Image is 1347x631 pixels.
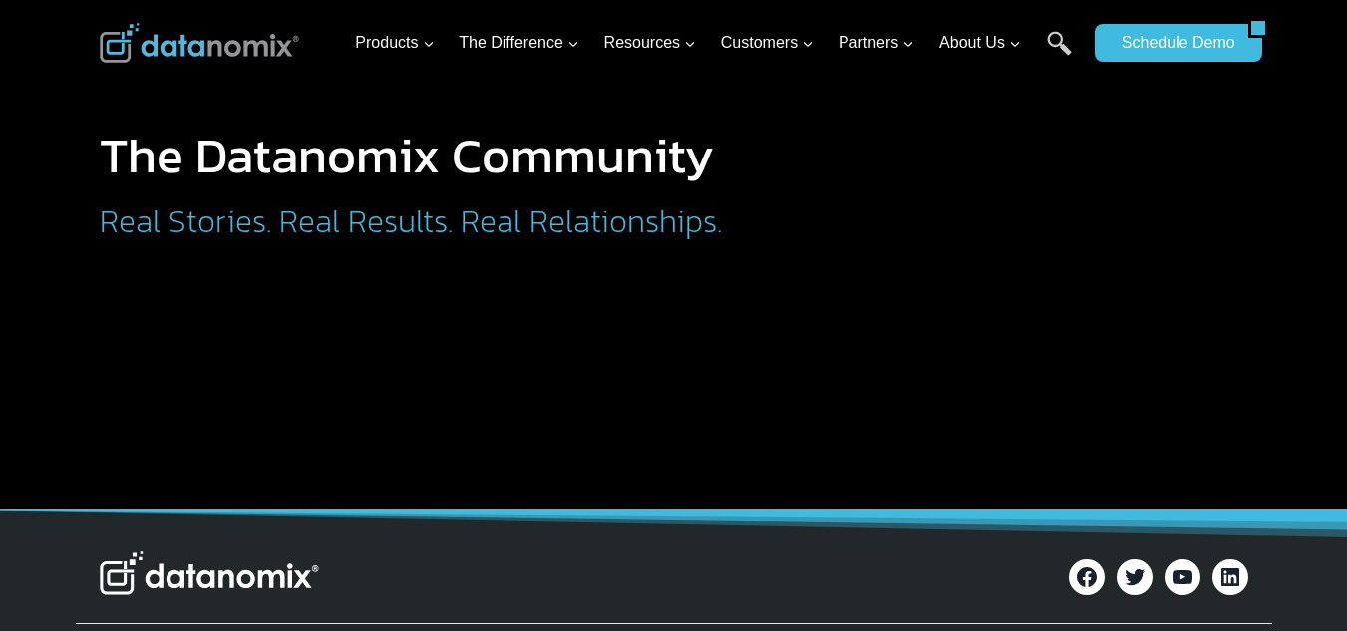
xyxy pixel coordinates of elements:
h2: Real Stories. Real Results. Real Relationships. [100,205,887,237]
span: Products [355,30,434,56]
a: Search [1047,31,1072,76]
img: Datanomix [100,23,299,63]
nav: Primary Navigation [347,11,1085,76]
span: The Difference [459,30,579,56]
img: Datanomix Logo [100,551,319,595]
span: Customers [721,30,814,56]
span: Partners [839,30,914,56]
a: Schedule Demo [1095,24,1248,62]
span: Resources [604,30,696,56]
h1: The Datanomix Community [100,131,887,180]
span: About Us [939,30,1021,56]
